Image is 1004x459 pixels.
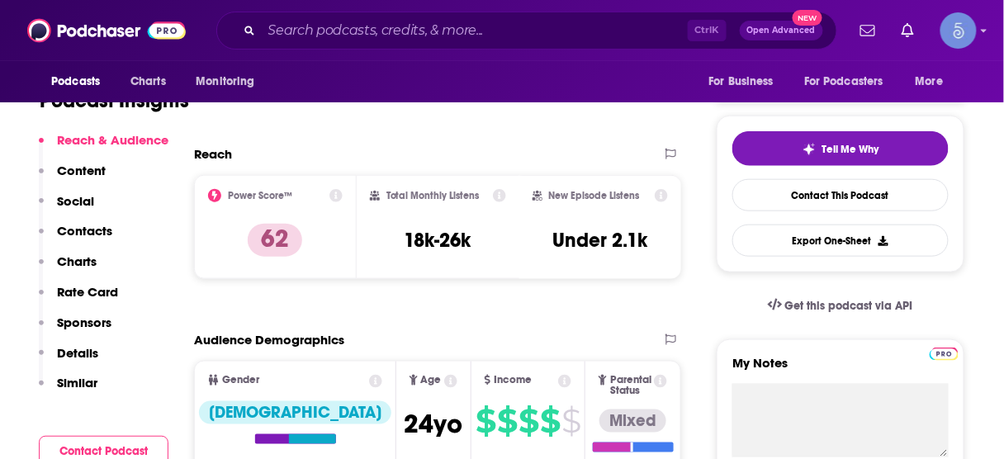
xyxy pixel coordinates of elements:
p: Contacts [57,223,112,239]
span: More [916,70,944,93]
a: Contact This Podcast [732,179,949,211]
img: Podchaser - Follow, Share and Rate Podcasts [27,15,186,46]
span: Age [421,375,442,386]
p: Content [57,163,106,178]
a: Charts [120,66,176,97]
span: For Podcasters [804,70,883,93]
span: Monitoring [196,70,254,93]
img: Podchaser Pro [930,348,959,361]
img: User Profile [940,12,977,49]
span: Gender [222,375,259,386]
button: Open AdvancedNew [740,21,823,40]
a: Show notifications dropdown [854,17,882,45]
input: Search podcasts, credits, & more... [262,17,688,44]
span: For Business [708,70,774,93]
button: Charts [39,253,97,284]
button: open menu [184,66,276,97]
p: Rate Card [57,284,118,300]
h3: Under 2.1k [552,228,647,253]
span: Tell Me Why [822,143,879,156]
a: Get this podcast via API [755,286,926,326]
span: $ [561,408,580,434]
span: Income [494,375,532,386]
button: Details [39,345,98,376]
span: $ [519,408,538,434]
span: Ctrl K [688,20,727,41]
button: Reach & Audience [39,132,168,163]
span: Open Advanced [747,26,816,35]
button: tell me why sparkleTell Me Why [732,131,949,166]
span: $ [497,408,517,434]
img: tell me why sparkle [803,143,816,156]
h2: Audience Demographics [194,332,344,348]
a: Pro website [930,345,959,361]
p: Similar [57,375,97,390]
button: Show profile menu [940,12,977,49]
button: Content [39,163,106,193]
button: open menu [697,66,794,97]
button: Rate Card [39,284,118,315]
span: Get this podcast via API [785,299,913,313]
h3: 18k-26k [405,228,471,253]
label: My Notes [732,355,949,384]
p: 62 [248,224,302,257]
span: $ [540,408,560,434]
button: Social [39,193,94,224]
button: open menu [40,66,121,97]
div: [DEMOGRAPHIC_DATA] [199,401,391,424]
h2: New Episode Listens [549,190,640,201]
p: Details [57,345,98,361]
span: Logged in as Spiral5-G1 [940,12,977,49]
button: Export One-Sheet [732,225,949,257]
span: 24 yo [404,408,462,440]
div: Search podcasts, credits, & more... [216,12,837,50]
span: Parental Status [610,375,651,396]
p: Social [57,193,94,209]
button: Sponsors [39,315,111,345]
span: $ [476,408,495,434]
p: Reach & Audience [57,132,168,148]
p: Charts [57,253,97,269]
button: Similar [39,375,97,405]
h2: Reach [194,146,232,162]
span: Podcasts [51,70,100,93]
button: open menu [793,66,907,97]
button: Contacts [39,223,112,253]
h2: Total Monthly Listens [386,190,480,201]
div: Mixed [599,409,666,433]
a: Show notifications dropdown [895,17,921,45]
span: New [793,10,822,26]
h2: Power Score™ [228,190,292,201]
button: open menu [904,66,964,97]
p: Sponsors [57,315,111,330]
span: Charts [130,70,166,93]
